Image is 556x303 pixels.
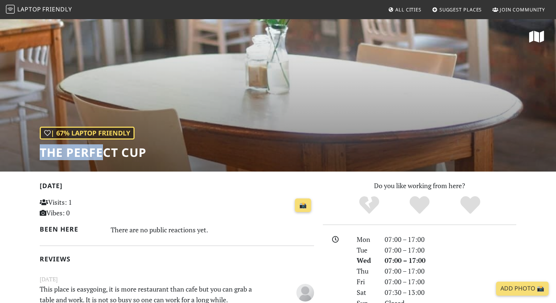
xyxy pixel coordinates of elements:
[429,3,485,16] a: Suggest Places
[380,245,521,256] div: 07:00 – 17:00
[380,276,521,287] div: 07:00 – 17:00
[352,245,380,256] div: Tue
[352,234,380,245] div: Mon
[394,195,445,215] div: Yes
[395,6,421,13] span: All Cities
[17,5,41,13] span: Laptop
[6,5,15,14] img: LaptopFriendly
[40,255,314,263] h2: Reviews
[111,224,314,236] div: There are no public reactions yet.
[500,6,545,13] span: Join Community
[380,255,521,266] div: 07:00 – 17:00
[295,198,311,212] a: 📸
[35,275,318,284] small: [DATE]
[352,276,380,287] div: Fri
[439,6,482,13] span: Suggest Places
[323,180,516,191] p: Do you like working from here?
[380,266,521,276] div: 07:00 – 17:00
[352,266,380,276] div: Thu
[385,3,424,16] a: All Cities
[352,255,380,266] div: Wed
[40,145,146,159] h1: The Perfect Cup
[40,127,135,140] div: | 67% Laptop Friendly
[445,195,496,215] div: Definitely!
[344,195,395,215] div: No
[6,3,72,16] a: LaptopFriendly LaptopFriendly
[489,3,548,16] a: Join Community
[296,284,314,302] img: blank-535327c66bd565773addf3077783bbfce4b00ec00e9fd257753287c682c7fa38.png
[40,182,314,193] h2: [DATE]
[352,287,380,298] div: Sat
[496,282,549,296] a: Add Photo 📸
[296,288,314,296] span: Anonymous
[380,234,521,245] div: 07:00 – 17:00
[40,197,125,218] p: Visits: 1 Vibes: 0
[40,225,102,233] h2: Been here
[42,5,72,13] span: Friendly
[380,287,521,298] div: 07:30 – 13:00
